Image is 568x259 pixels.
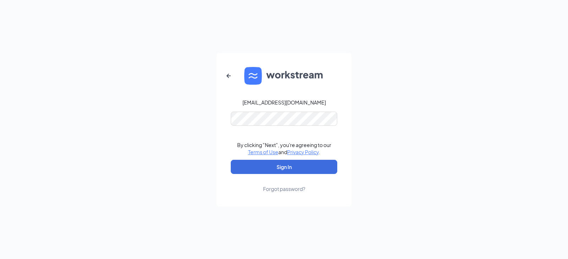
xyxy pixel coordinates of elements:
[263,185,305,192] div: Forgot password?
[244,67,324,85] img: WS logo and Workstream text
[287,149,319,155] a: Privacy Policy
[242,99,326,106] div: [EMAIL_ADDRESS][DOMAIN_NAME]
[231,160,337,174] button: Sign In
[248,149,278,155] a: Terms of Use
[224,72,233,80] svg: ArrowLeftNew
[220,67,237,84] button: ArrowLeftNew
[237,141,331,156] div: By clicking "Next", you're agreeing to our and .
[263,174,305,192] a: Forgot password?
